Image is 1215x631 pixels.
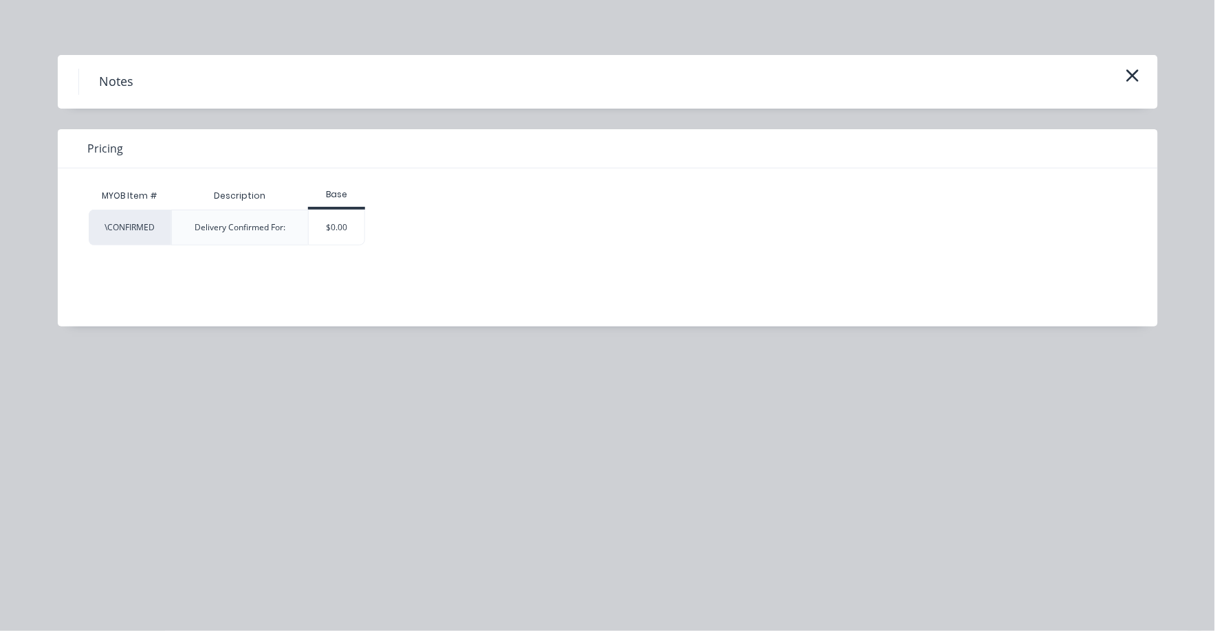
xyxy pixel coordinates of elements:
span: Pricing [88,140,124,157]
div: Base [308,188,365,201]
div: $0.00 [309,210,364,245]
div: Description [203,179,276,213]
h4: Notes [78,69,155,95]
div: Delivery Confirmed For: [195,221,285,234]
div: MYOB Item # [89,182,171,210]
div: \CONFIRMED [89,210,171,245]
